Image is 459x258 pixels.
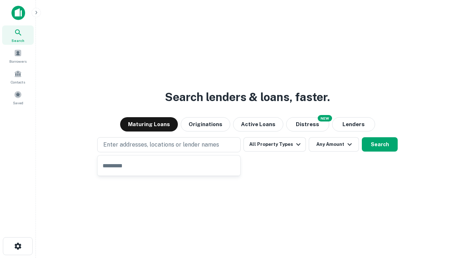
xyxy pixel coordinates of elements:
button: Any Amount [309,137,359,152]
button: All Property Types [243,137,306,152]
a: Borrowers [2,46,34,66]
a: Search [2,25,34,45]
span: Search [11,38,24,43]
button: Active Loans [233,117,283,132]
button: Search [362,137,398,152]
button: Originations [181,117,230,132]
h3: Search lenders & loans, faster. [165,89,330,106]
button: Enter addresses, locations or lender names [97,137,241,152]
p: Enter addresses, locations or lender names [103,140,219,149]
span: Saved [13,100,23,106]
a: Contacts [2,67,34,86]
div: NEW [318,115,332,121]
button: Lenders [332,117,375,132]
button: Maturing Loans [120,117,178,132]
span: Borrowers [9,58,27,64]
button: Search distressed loans with lien and other non-mortgage details. [286,117,329,132]
iframe: Chat Widget [423,201,459,235]
a: Saved [2,88,34,107]
span: Contacts [11,79,25,85]
img: capitalize-icon.png [11,6,25,20]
